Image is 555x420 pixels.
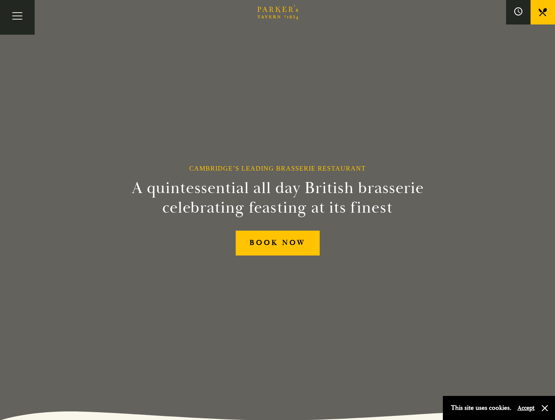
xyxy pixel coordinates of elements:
[517,404,535,412] button: Accept
[92,178,464,218] h2: A quintessential all day British brasserie celebrating feasting at its finest
[541,404,549,412] button: Close and accept
[451,402,511,414] p: This site uses cookies.
[189,164,366,172] h1: Cambridge’s Leading Brasserie Restaurant
[236,231,320,256] a: BOOK NOW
